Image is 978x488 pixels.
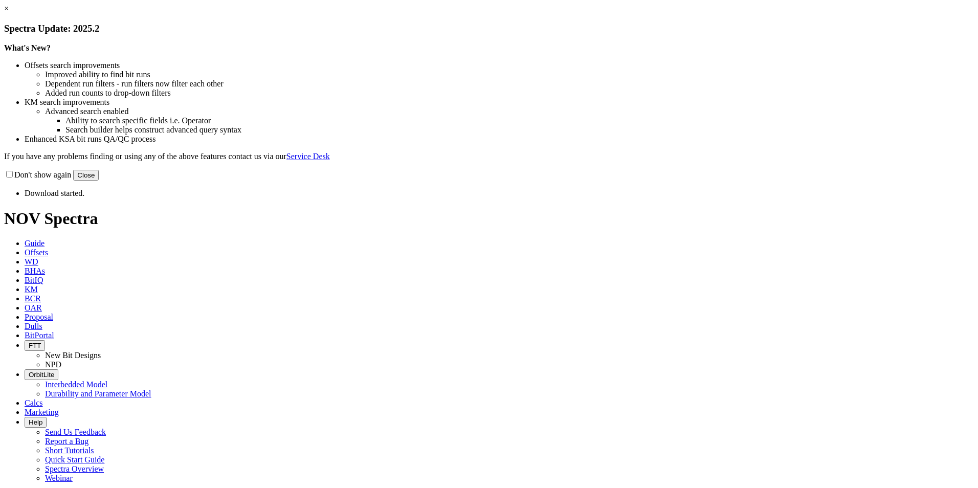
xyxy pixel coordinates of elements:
span: BHAs [25,267,45,275]
span: Calcs [25,398,43,407]
a: Spectra Overview [45,464,104,473]
h3: Spectra Update: 2025.2 [4,23,974,34]
button: Close [73,170,99,181]
li: Advanced search enabled [45,107,974,116]
a: Short Tutorials [45,446,94,455]
a: Quick Start Guide [45,455,104,464]
span: WD [25,257,38,266]
span: OrbitLite [29,371,54,379]
a: NPD [45,360,61,369]
span: Help [29,418,42,426]
li: Improved ability to find bit runs [45,70,974,79]
span: Dulls [25,322,42,330]
a: Interbedded Model [45,380,107,389]
span: Download started. [25,189,84,197]
a: × [4,4,9,13]
span: Marketing [25,408,59,416]
a: New Bit Designs [45,351,101,360]
span: BitIQ [25,276,43,284]
span: Offsets [25,248,48,257]
span: OAR [25,303,42,312]
p: If you have any problems finding or using any of the above features contact us via our [4,152,974,161]
span: BitPortal [25,331,54,340]
label: Don't show again [4,170,71,179]
li: Search builder helps construct advanced query syntax [65,125,974,135]
li: Offsets search improvements [25,61,974,70]
input: Don't show again [6,171,13,178]
a: Durability and Parameter Model [45,389,151,398]
li: KM search improvements [25,98,974,107]
h1: NOV Spectra [4,209,974,228]
a: Service Desk [286,152,330,161]
span: FTT [29,342,41,349]
li: Ability to search specific fields i.e. Operator [65,116,974,125]
span: Proposal [25,313,53,321]
a: Send Us Feedback [45,428,106,436]
a: Webinar [45,474,73,482]
li: Added run counts to drop-down filters [45,88,974,98]
span: Guide [25,239,45,248]
span: KM [25,285,38,294]
li: Dependent run filters - run filters now filter each other [45,79,974,88]
strong: What's New? [4,43,51,52]
li: Enhanced KSA bit runs QA/QC process [25,135,974,144]
span: BCR [25,294,41,303]
a: Report a Bug [45,437,88,446]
